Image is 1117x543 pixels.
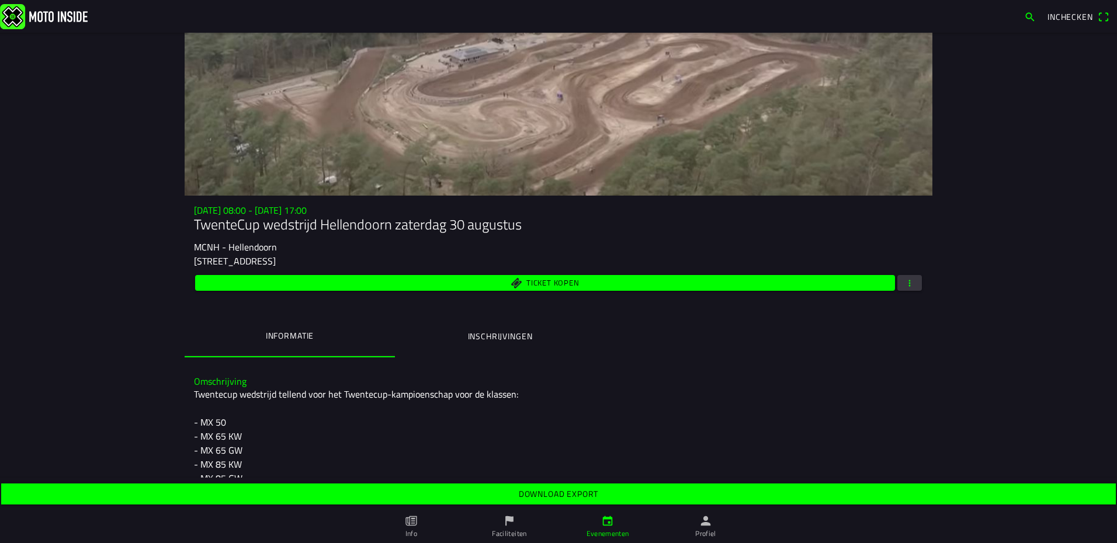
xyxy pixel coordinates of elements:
h3: [DATE] 08:00 - [DATE] 17:00 [194,205,923,216]
ion-label: Profiel [695,528,716,539]
ion-label: Informatie [266,329,314,342]
span: Inchecken [1047,11,1093,23]
ion-icon: paper [405,514,418,527]
a: Incheckenqr scanner [1042,6,1115,26]
ion-label: Evenementen [587,528,629,539]
ion-icon: flag [503,514,516,527]
ion-label: Faciliteiten [492,528,526,539]
ion-button: Download export [1,483,1116,504]
ion-text: [STREET_ADDRESS] [194,254,276,268]
span: Ticket kopen [526,279,579,287]
a: search [1018,6,1042,26]
ion-label: Inschrijvingen [468,330,533,343]
ion-text: MCNH - Hellendoorn [194,240,277,254]
h3: Omschrijving [194,376,923,387]
h1: TwenteCup wedstrijd Hellendoorn zaterdag 30 augustus [194,216,923,233]
ion-label: Info [405,528,417,539]
ion-icon: calendar [601,514,614,527]
ion-icon: person [699,514,712,527]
